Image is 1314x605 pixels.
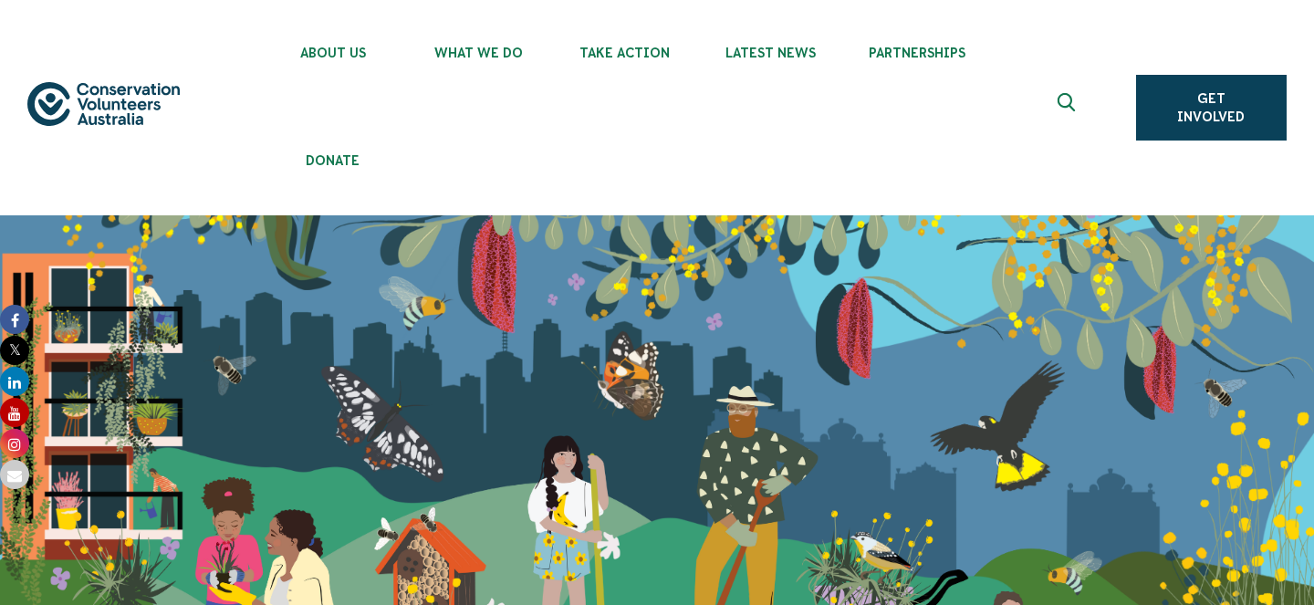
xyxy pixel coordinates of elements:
[844,46,990,60] span: Partnerships
[1136,75,1287,141] a: Get Involved
[27,82,180,127] img: logo.svg
[260,153,406,168] span: Donate
[552,46,698,60] span: Take Action
[260,46,406,60] span: About Us
[406,46,552,60] span: What We Do
[698,46,844,60] span: Latest News
[1047,86,1090,130] button: Expand search box Close search box
[1057,93,1079,122] span: Expand search box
